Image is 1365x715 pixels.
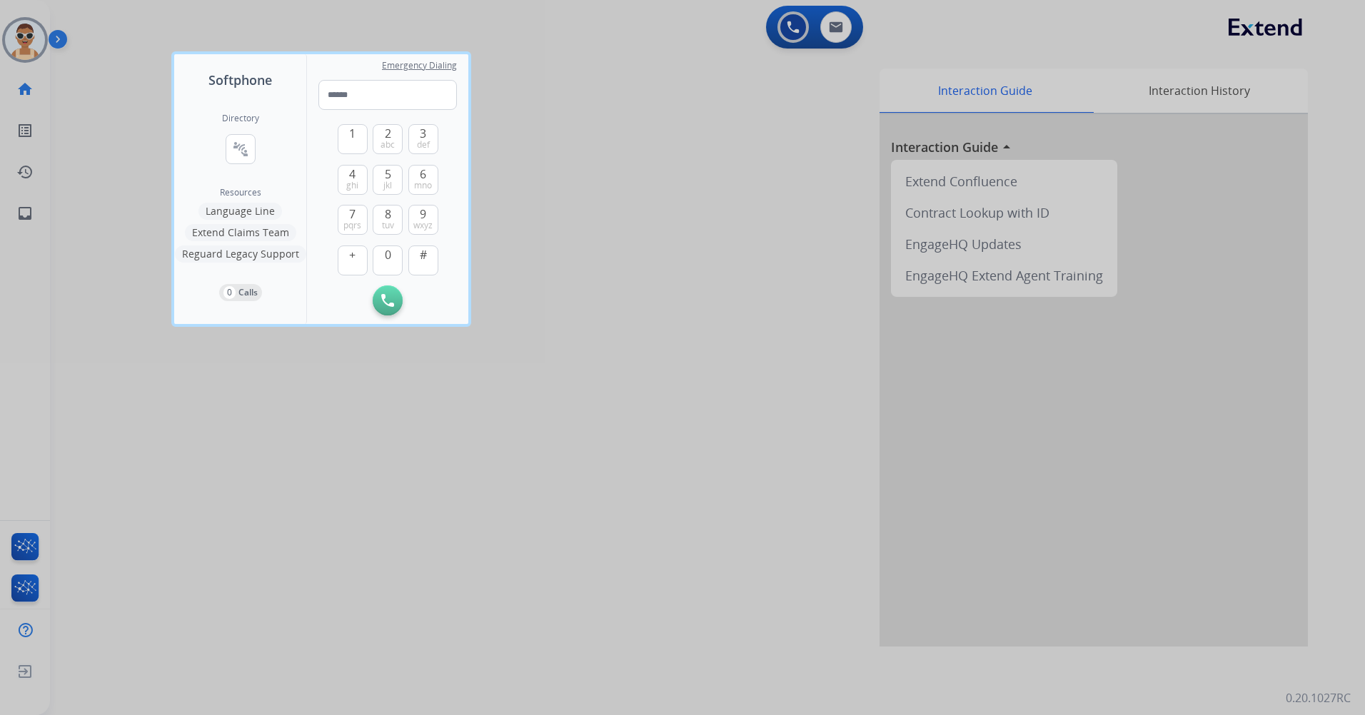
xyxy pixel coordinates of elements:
span: mno [414,180,432,191]
button: # [408,245,438,275]
span: 3 [420,125,426,142]
button: 7pqrs [338,205,368,235]
img: call-button [381,294,394,307]
button: + [338,245,368,275]
span: 7 [349,206,356,223]
button: Reguard Legacy Support [175,245,306,263]
span: 8 [385,206,391,223]
span: def [417,139,430,151]
span: Softphone [208,70,272,90]
button: 4ghi [338,165,368,195]
button: 6mno [408,165,438,195]
button: 3def [408,124,438,154]
button: 2abc [373,124,403,154]
span: Resources [220,187,261,198]
span: abc [381,139,395,151]
button: 8tuv [373,205,403,235]
span: 4 [349,166,356,183]
button: 1 [338,124,368,154]
button: 0Calls [219,284,262,301]
span: 6 [420,166,426,183]
button: 5jkl [373,165,403,195]
button: Extend Claims Team [185,224,296,241]
span: + [349,246,356,263]
p: 0 [223,286,236,299]
span: pqrs [343,220,361,231]
p: 0.20.1027RC [1286,689,1351,706]
button: Language Line [198,203,282,220]
span: Emergency Dialing [382,60,457,71]
span: # [420,246,427,263]
span: tuv [382,220,394,231]
span: 1 [349,125,356,142]
span: wxyz [413,220,433,231]
span: 9 [420,206,426,223]
p: Calls [238,286,258,299]
button: 0 [373,245,403,275]
span: 2 [385,125,391,142]
span: ghi [346,180,358,191]
span: 5 [385,166,391,183]
mat-icon: connect_without_contact [232,141,249,158]
button: 9wxyz [408,205,438,235]
h2: Directory [222,113,259,124]
span: 0 [385,246,391,263]
span: jkl [383,180,392,191]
